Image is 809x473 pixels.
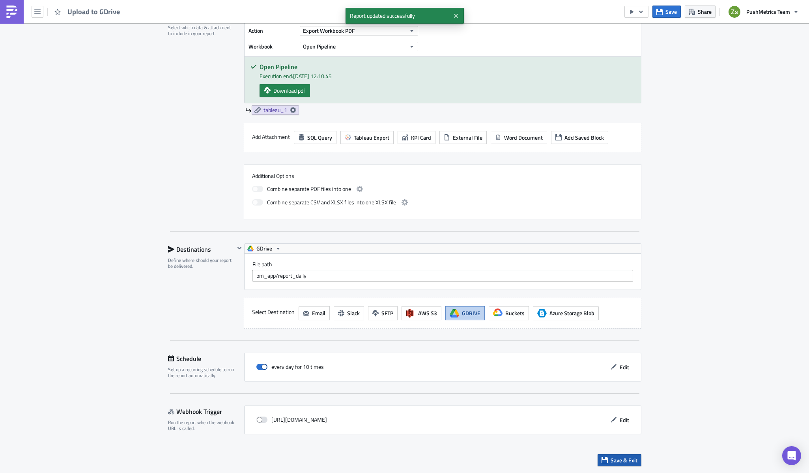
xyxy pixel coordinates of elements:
[724,3,803,21] button: PushMetrics Team
[245,244,284,253] button: GDrive
[252,105,299,115] a: tableau_1
[549,309,594,317] span: Azure Storage Blob
[611,456,637,464] span: Save & Exit
[334,306,364,320] button: Slack
[607,414,633,426] button: Edit
[346,8,450,24] span: Report updated successfully
[260,84,310,97] a: Download pdf
[746,7,790,16] span: PushMetrics Team
[248,25,296,37] label: Action
[533,306,599,320] button: Azure Storage BlobAzure Storage Blob
[652,6,681,18] button: Save
[260,64,635,70] h5: Open Pipeline
[505,309,525,317] span: Buckets
[491,131,547,144] button: Word Document
[299,306,330,320] button: Email
[354,133,389,142] span: Tableau Export
[252,131,290,143] label: Add Attachment
[168,353,244,365] div: Schedule
[260,72,635,80] div: Execution end: [DATE] 12:10:45
[168,419,239,432] div: Run the report when the webhook URL is called.
[256,244,272,253] span: GDrive
[168,366,239,379] div: Set up a recurring schedule to run the report automatically.
[504,133,543,142] span: Word Document
[168,243,235,255] div: Destinations
[598,454,641,466] button: Save & Exit
[685,6,716,18] button: Share
[368,306,398,320] button: SFTP
[256,361,324,373] div: every day for 10 times
[252,172,633,179] label: Additional Options
[607,361,633,373] button: Edit
[300,42,418,51] button: Open Pipeline
[168,406,244,417] div: Webhook Trigger
[312,309,325,317] span: Email
[453,133,482,142] span: External File
[263,107,287,114] span: tableau_1
[398,131,435,144] button: KPI Card
[381,309,393,317] span: SFTP
[168,257,235,269] div: Define where should your report be delivered.
[307,133,332,142] span: SQL Query
[620,363,629,371] span: Edit
[698,7,712,16] span: Share
[445,306,485,320] button: GDRIVE
[252,306,295,318] label: Select Destination
[303,26,355,35] span: Export Workbook PDF
[168,24,235,37] div: Select which data & attachment to include in your report.
[728,5,741,19] img: Avatar
[564,133,604,142] span: Add Saved Block
[462,309,480,317] span: GDRIVE
[551,131,608,144] button: Add Saved Block
[411,133,431,142] span: KPI Card
[252,261,633,268] label: File path
[450,10,462,22] button: Close
[235,243,244,253] button: Hide content
[620,416,629,424] span: Edit
[300,26,418,36] button: Export Workbook PDF
[439,131,487,144] button: External File
[267,198,396,207] span: Combine separate CSV and XLSX files into one XLSX file
[418,309,437,317] span: AWS S3
[248,41,296,52] label: Workbook
[782,446,801,465] div: Open Intercom Messenger
[267,184,351,194] span: Combine separate PDF files into one
[402,306,441,320] button: AWS S3
[294,131,336,144] button: SQL Query
[6,6,18,18] img: PushMetrics
[340,131,394,144] button: Tableau Export
[489,306,529,320] button: Buckets
[665,7,677,16] span: Save
[256,414,327,426] div: [URL][DOMAIN_NAME]
[303,42,336,50] span: Open Pipeline
[537,308,547,318] span: Azure Storage Blob
[273,86,305,95] span: Download pdf
[67,7,121,16] span: Upload to GDrive
[347,309,360,317] span: Slack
